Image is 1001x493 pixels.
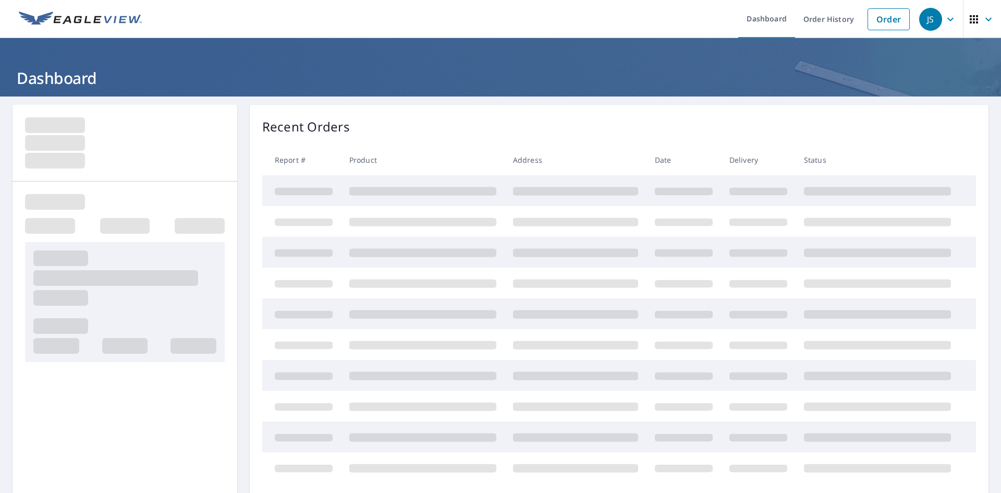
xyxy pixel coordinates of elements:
p: Recent Orders [262,117,350,136]
th: Product [341,145,505,175]
th: Status [796,145,959,175]
img: EV Logo [19,11,142,27]
th: Address [505,145,646,175]
a: Order [868,8,910,30]
h1: Dashboard [13,67,988,89]
th: Delivery [721,145,796,175]
th: Report # [262,145,341,175]
div: JS [919,8,942,31]
th: Date [646,145,721,175]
